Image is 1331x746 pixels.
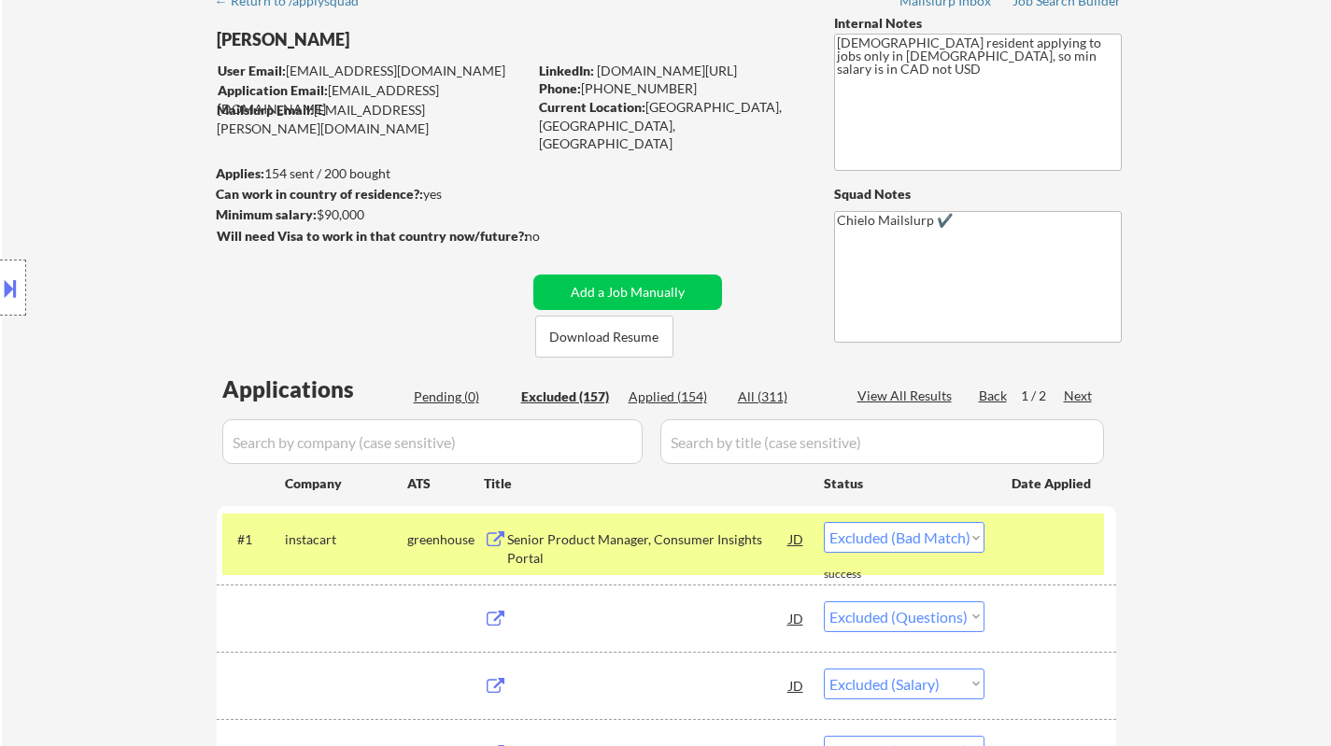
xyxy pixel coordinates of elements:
div: #1 [237,530,270,549]
div: 1 / 2 [1021,387,1064,405]
button: Add a Job Manually [533,274,722,310]
div: JD [787,601,806,635]
strong: Will need Visa to work in that country now/future?: [217,228,528,244]
strong: Application Email: [218,82,328,98]
div: JD [787,522,806,556]
strong: Phone: [539,80,581,96]
div: Title [484,474,806,493]
div: Internal Notes [834,14,1122,33]
div: [EMAIL_ADDRESS][PERSON_NAME][DOMAIN_NAME] [217,101,527,137]
div: Squad Notes [834,185,1122,204]
div: Date Applied [1012,474,1094,493]
div: yes [216,185,521,204]
strong: User Email: [218,63,286,78]
div: Company [285,474,407,493]
button: Download Resume [535,316,673,358]
div: Applied (154) [629,387,722,406]
div: 154 sent / 200 bought [216,164,527,183]
a: [DOMAIN_NAME][URL] [597,63,737,78]
div: instacart [285,530,407,549]
input: Search by title (case sensitive) [660,419,1104,464]
div: success [824,567,899,583]
div: Excluded (157) [521,387,615,406]
div: JD [787,669,806,702]
div: [EMAIL_ADDRESS][DOMAIN_NAME] [218,62,527,80]
div: no [525,227,578,246]
div: All (311) [738,387,831,406]
div: Next [1064,387,1094,405]
div: $90,000 [216,205,527,224]
div: [EMAIL_ADDRESS][DOMAIN_NAME] [218,81,527,118]
div: [GEOGRAPHIC_DATA], [GEOGRAPHIC_DATA], [GEOGRAPHIC_DATA] [539,98,803,153]
strong: Current Location: [539,99,645,115]
input: Search by company (case sensitive) [222,419,643,464]
div: View All Results [857,387,957,405]
div: Pending (0) [414,387,507,406]
div: Senior Product Manager, Consumer Insights Portal [507,530,789,567]
strong: Mailslurp Email: [217,102,314,118]
div: Status [824,466,984,500]
div: [PHONE_NUMBER] [539,79,803,98]
strong: LinkedIn: [539,63,594,78]
div: ATS [407,474,484,493]
div: Back [979,387,1009,405]
div: greenhouse [407,530,484,549]
div: [PERSON_NAME] [217,28,601,51]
